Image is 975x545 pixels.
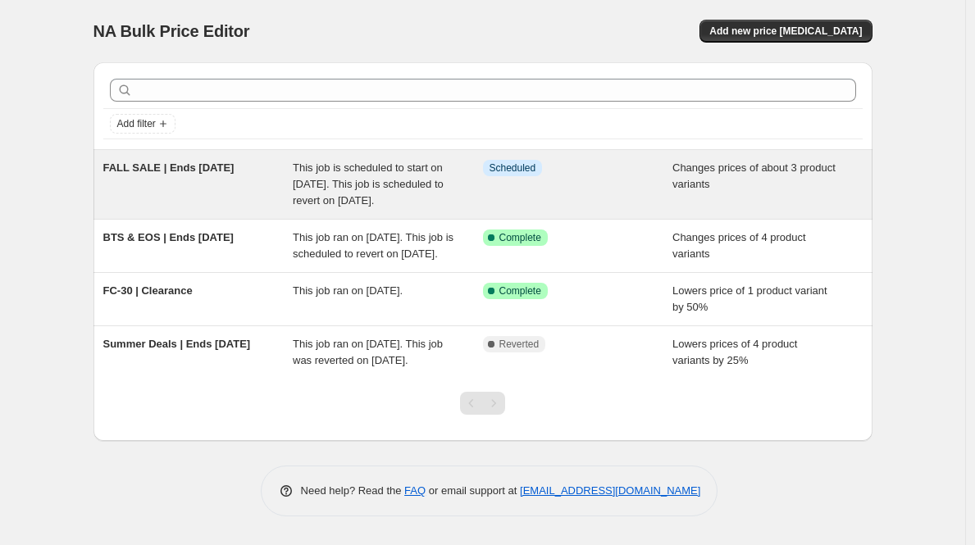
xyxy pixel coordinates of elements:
[672,284,827,313] span: Lowers price of 1 product variant by 50%
[499,231,541,244] span: Complete
[499,338,540,351] span: Reverted
[709,25,862,38] span: Add new price [MEDICAL_DATA]
[490,161,536,175] span: Scheduled
[293,284,403,297] span: This job ran on [DATE].
[293,161,444,207] span: This job is scheduled to start on [DATE]. This job is scheduled to revert on [DATE].
[103,338,251,350] span: Summer Deals | Ends [DATE]
[293,338,443,366] span: This job ran on [DATE]. This job was reverted on [DATE].
[460,392,505,415] nav: Pagination
[672,161,836,190] span: Changes prices of about 3 product variants
[672,231,806,260] span: Changes prices of 4 product variants
[93,22,250,40] span: NA Bulk Price Editor
[301,484,405,497] span: Need help? Read the
[404,484,426,497] a: FAQ
[699,20,872,43] button: Add new price [MEDICAL_DATA]
[672,338,797,366] span: Lowers prices of 4 product variants by 25%
[293,231,453,260] span: This job ran on [DATE]. This job is scheduled to revert on [DATE].
[117,117,156,130] span: Add filter
[103,284,193,297] span: FC-30 | Clearance
[426,484,520,497] span: or email support at
[110,114,175,134] button: Add filter
[103,161,235,174] span: FALL SALE | Ends [DATE]
[499,284,541,297] span: Complete
[103,231,234,243] span: BTS & EOS | Ends [DATE]
[520,484,700,497] a: [EMAIL_ADDRESS][DOMAIN_NAME]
